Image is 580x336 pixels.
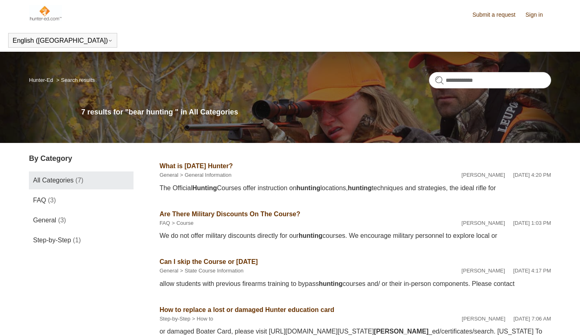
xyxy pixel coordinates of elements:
h1: 7 results for "bear hunting " in All Categories [81,107,551,118]
h3: By Category [29,153,134,164]
li: How to [190,315,213,323]
a: Sign in [525,11,551,19]
a: Are There Military Discounts On The Course? [160,211,300,217]
div: allow students with previous firearms training to bypass courses and/ or their in-person componen... [160,279,551,289]
a: Submit a request [473,11,524,19]
li: FAQ [160,219,170,227]
a: How to replace a lost or damaged Hunter education card [160,306,334,313]
em: [PERSON_NAME] [374,328,429,335]
div: The Official Courses offer instruction on locations, techniques and strategies, the ideal rifle for [160,183,551,193]
em: Hunting [193,184,217,191]
li: [PERSON_NAME] [462,315,506,323]
a: Step-by-Step (1) [29,231,134,249]
input: Search [429,72,551,88]
a: All Categories (7) [29,171,134,189]
em: hunting [296,184,320,191]
li: Search results [55,77,95,83]
a: State Course Information [185,268,244,274]
a: General Information [185,172,232,178]
a: Step-by-Step [160,316,190,322]
a: FAQ (3) [29,191,134,209]
a: How to [197,316,213,322]
li: Hunter-Ed [29,77,55,83]
span: All Categories [33,177,74,184]
time: 02/12/2024, 16:17 [513,268,551,274]
span: (1) [73,237,81,244]
a: What is [DATE] Hunter? [160,163,233,169]
time: 05/09/2024, 13:03 [513,220,551,226]
em: hunting [348,184,372,191]
a: Hunter-Ed [29,77,53,83]
li: [PERSON_NAME] [462,171,505,179]
time: 02/12/2024, 16:20 [513,172,551,178]
li: [PERSON_NAME] [462,219,505,227]
a: Can I skip the Course or [DATE] [160,258,258,265]
span: FAQ [33,197,46,204]
li: General [160,171,178,179]
img: Hunter-Ed Help Center home page [29,5,62,21]
li: General [160,267,178,275]
a: General [160,268,178,274]
a: General (3) [29,211,134,229]
a: Course [176,220,193,226]
span: (3) [48,197,56,204]
button: English ([GEOGRAPHIC_DATA]) [13,37,113,44]
em: hunting [299,232,323,239]
span: (7) [75,177,83,184]
a: General [160,172,178,178]
li: State Course Information [178,267,243,275]
span: Step-by-Step [33,237,71,244]
span: (3) [58,217,66,224]
a: FAQ [160,220,170,226]
li: Step-by-Step [160,315,190,323]
li: [PERSON_NAME] [462,267,505,275]
li: General Information [178,171,232,179]
time: 07/28/2022, 07:06 [514,316,551,322]
span: General [33,217,56,224]
em: hunting [319,280,343,287]
li: Course [170,219,194,227]
div: We do not offer military discounts directly for our courses. We encourage military personnel to e... [160,231,551,241]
